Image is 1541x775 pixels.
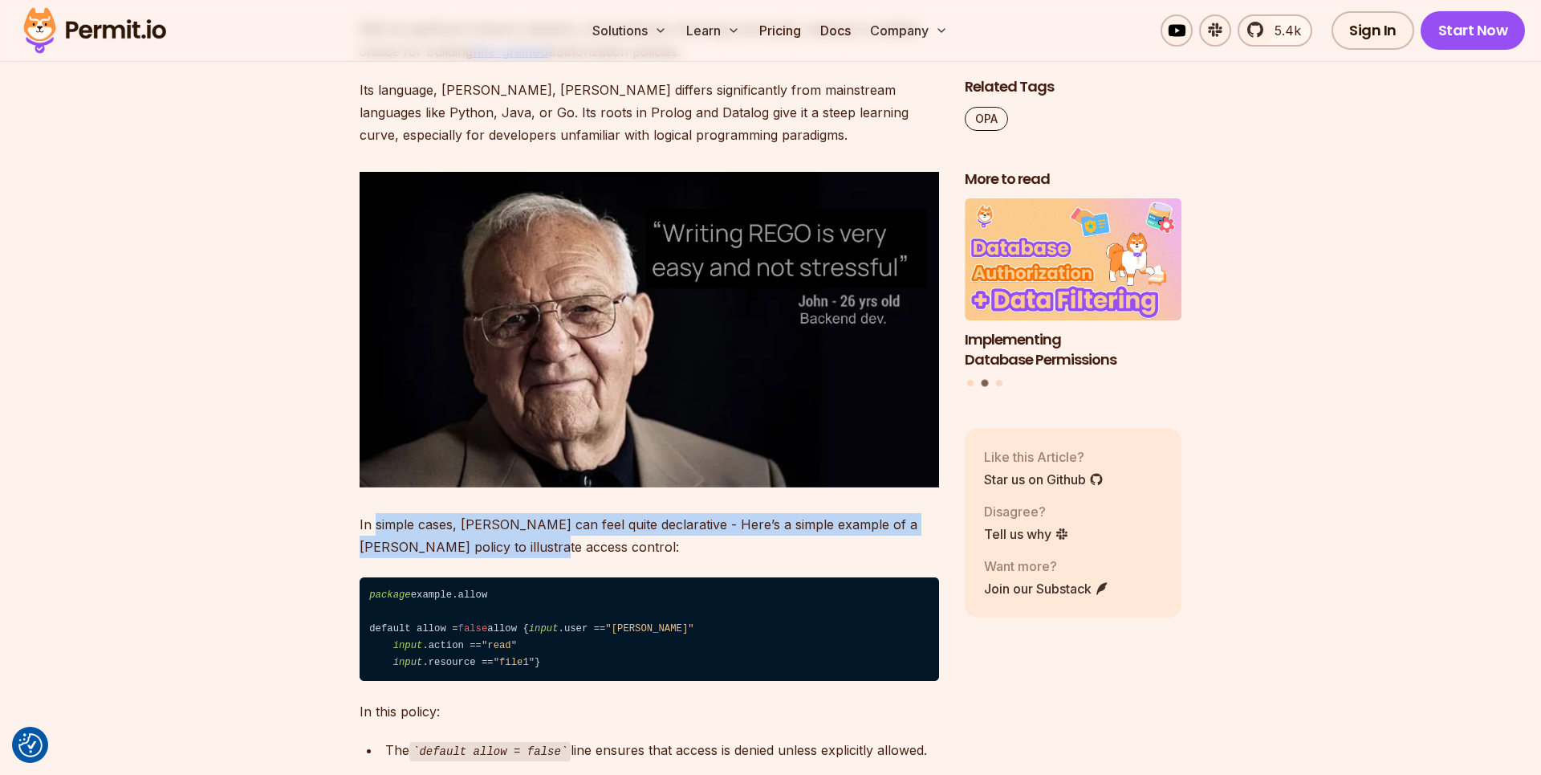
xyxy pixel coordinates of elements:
a: Star us on Github [984,470,1104,489]
p: In simple cases, [PERSON_NAME] can feel quite declarative - Here’s a simple example of a [PERSON_... [360,513,939,558]
a: Start Now [1421,11,1526,50]
span: package [369,589,410,601]
button: Go to slide 2 [982,380,989,387]
button: Go to slide 3 [996,381,1002,387]
span: "[PERSON_NAME]" [605,623,693,634]
button: Company [864,14,954,47]
a: Join our Substack [984,579,1109,598]
button: Consent Preferences [18,733,43,757]
a: 5.4k [1238,14,1312,47]
img: Revisit consent button [18,733,43,757]
a: Implementing Database PermissionsImplementing Database Permissions [965,199,1181,370]
button: Learn [680,14,746,47]
p: Like this Article? [984,447,1104,467]
p: In this policy: [360,700,939,723]
img: Permit logo [16,3,173,58]
a: Tell us why [984,524,1069,544]
p: Want more? [984,557,1109,576]
h2: More to read [965,169,1181,190]
span: input [529,623,559,634]
a: OPA [965,107,1008,131]
span: input [393,640,423,651]
h3: Implementing Database Permissions [965,330,1181,370]
span: 5.4k [1265,21,1301,40]
li: 2 of 3 [965,199,1181,370]
code: default allow = false [409,742,571,761]
div: Posts [965,199,1181,390]
code: example.allow default allow = allow { .user == .action == .resource == } [360,577,939,682]
p: Its language, [PERSON_NAME], [PERSON_NAME] differs significantly from mainstream languages like P... [360,79,939,146]
button: Go to slide 1 [967,381,974,387]
h2: Related Tags [965,77,1181,97]
div: The line ensures that access is denied unless explicitly allowed. [385,739,939,762]
span: "file1" [494,657,535,668]
button: Solutions [586,14,673,47]
img: Implementing Database Permissions [965,199,1181,321]
a: Sign In [1332,11,1414,50]
a: Docs [814,14,857,47]
a: Pricing [753,14,807,47]
p: Disagree? [984,502,1069,521]
span: input [393,657,423,668]
span: "read" [482,640,517,651]
img: image (86).png [360,172,939,487]
span: false [458,623,488,634]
